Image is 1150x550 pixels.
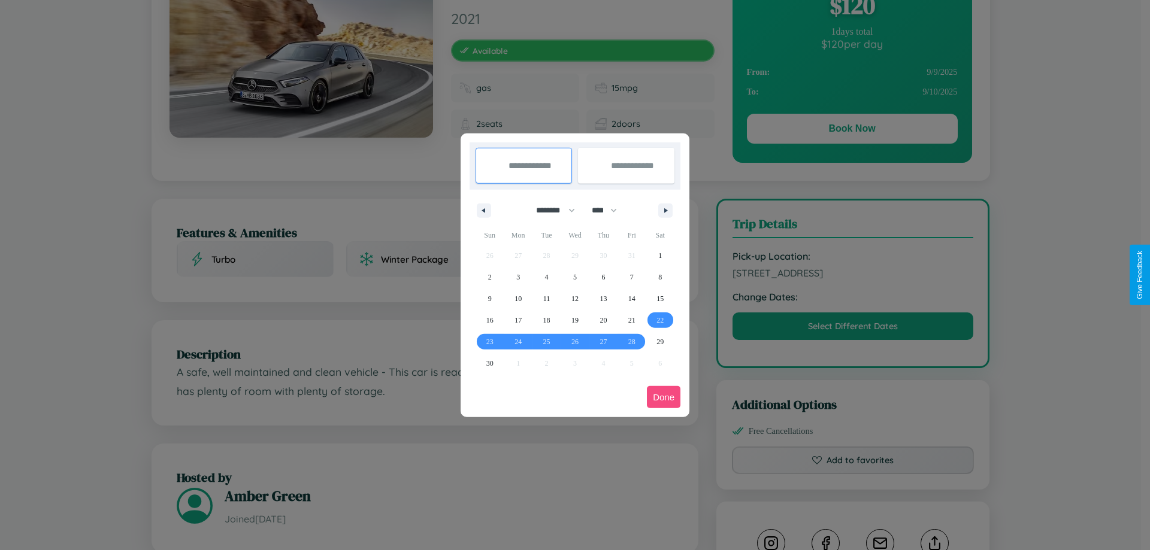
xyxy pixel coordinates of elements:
button: Done [647,386,680,408]
button: 3 [504,266,532,288]
button: 7 [618,266,646,288]
button: 24 [504,331,532,353]
div: Give Feedback [1136,251,1144,299]
span: 26 [571,331,579,353]
span: 13 [600,288,607,309]
button: 30 [476,353,504,374]
span: 23 [486,331,494,353]
span: Mon [504,226,532,245]
button: 23 [476,331,504,353]
span: 1 [658,245,662,266]
span: 3 [516,266,520,288]
span: 21 [628,309,635,331]
span: 15 [656,288,664,309]
span: 11 [543,288,550,309]
button: 5 [561,266,589,288]
span: Sat [646,226,674,245]
span: 5 [573,266,577,288]
span: Thu [589,226,618,245]
button: 22 [646,309,674,331]
span: Wed [561,226,589,245]
span: 28 [628,331,635,353]
button: 16 [476,309,504,331]
span: Fri [618,226,646,245]
button: 1 [646,245,674,266]
button: 20 [589,309,618,331]
button: 6 [589,266,618,288]
span: 6 [601,266,605,288]
button: 2 [476,266,504,288]
button: 10 [504,288,532,309]
button: 8 [646,266,674,288]
button: 9 [476,288,504,309]
button: 4 [532,266,561,288]
span: 30 [486,353,494,374]
span: 18 [543,309,550,331]
button: 25 [532,331,561,353]
span: 16 [486,309,494,331]
span: 22 [656,309,664,331]
span: Tue [532,226,561,245]
button: 29 [646,331,674,353]
span: 10 [515,288,522,309]
button: 18 [532,309,561,331]
span: 8 [658,266,662,288]
button: 17 [504,309,532,331]
button: 11 [532,288,561,309]
button: 19 [561,309,589,331]
span: 27 [600,331,607,353]
span: 2 [488,266,492,288]
span: 14 [628,288,635,309]
span: 4 [545,266,549,288]
button: 14 [618,288,646,309]
span: Sun [476,226,504,245]
span: 17 [515,309,522,331]
span: 9 [488,288,492,309]
span: 25 [543,331,550,353]
span: 29 [656,331,664,353]
span: 7 [630,266,634,288]
button: 27 [589,331,618,353]
span: 24 [515,331,522,353]
button: 15 [646,288,674,309]
button: 26 [561,331,589,353]
button: 21 [618,309,646,331]
span: 19 [571,309,579,331]
span: 12 [571,288,579,309]
button: 28 [618,331,646,353]
button: 12 [561,288,589,309]
span: 20 [600,309,607,331]
button: 13 [589,288,618,309]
